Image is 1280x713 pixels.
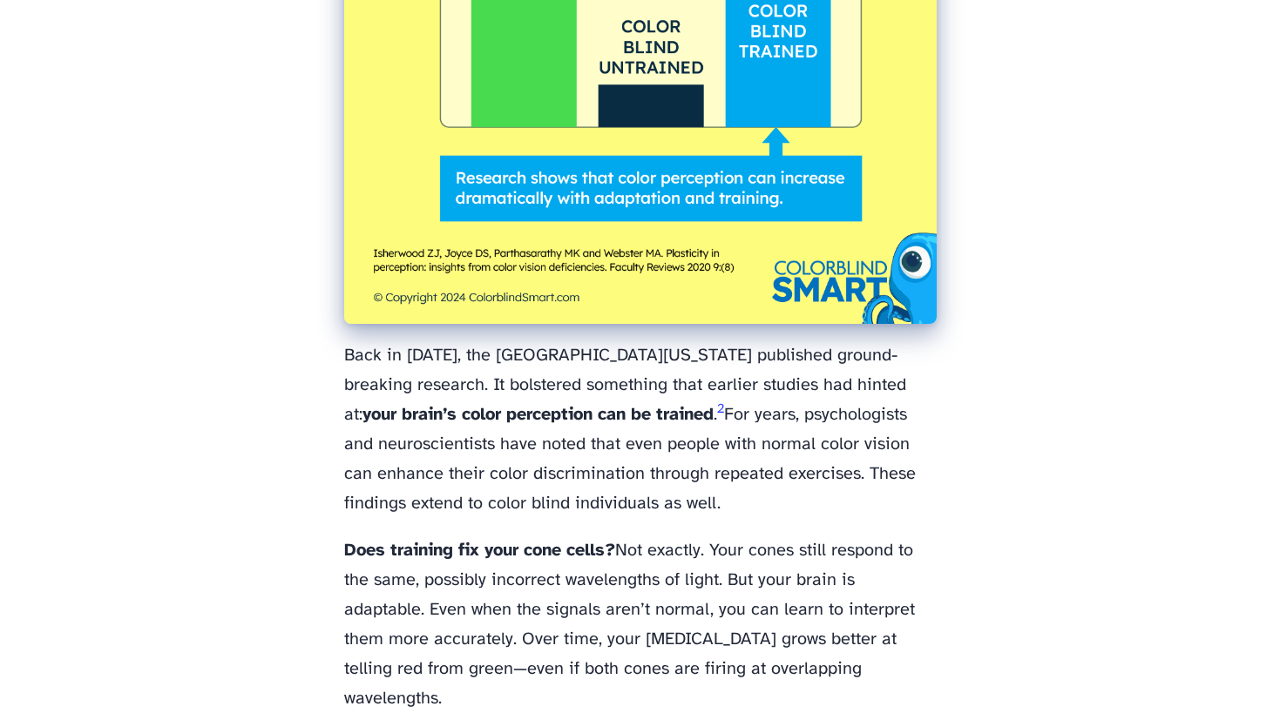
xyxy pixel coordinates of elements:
[344,341,937,519] p: Back in [DATE], the [GEOGRAPHIC_DATA][US_STATE] published ground-breaking research. It bolstered ...
[362,406,714,424] strong: your brain’s color perception can be trained
[717,402,724,416] a: 2
[344,541,615,560] strong: Does training fix your cone cells?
